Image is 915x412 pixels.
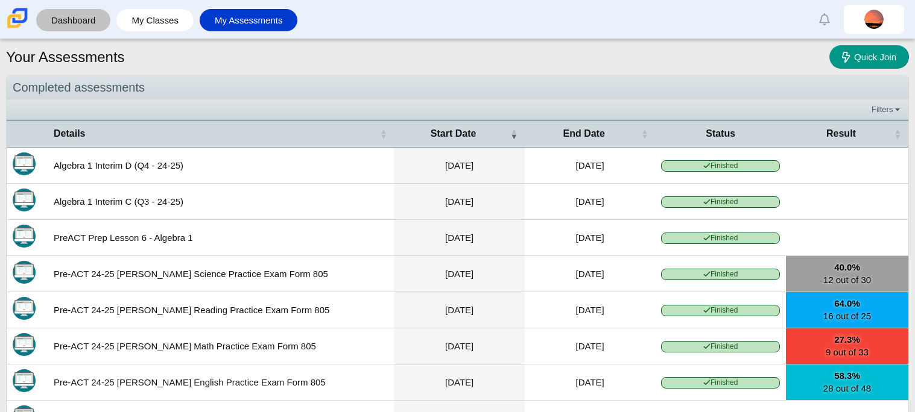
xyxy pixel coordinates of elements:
a: 58.3%28 out of 48 [786,364,908,400]
a: Carmen School of Science & Technology [5,22,30,33]
img: Itembank [13,261,36,284]
td: Algebra 1 Interim C (Q3 - 24-25) [48,184,394,220]
a: Dashboard [42,9,104,31]
img: Itembank [13,369,36,392]
td: Pre-ACT 24-25 [PERSON_NAME] English Practice Exam Form 805 [48,364,394,401]
a: 64.0%16 out of 25 [786,292,908,328]
span: Details [54,128,85,139]
span: Finished [661,233,780,244]
span: Status [706,128,735,139]
td: Pre-ACT 24-25 [PERSON_NAME] Reading Practice Exam Form 805 [48,292,394,328]
span: Quick Join [854,52,896,62]
td: Algebra 1 Interim D (Q4 - 24-25) [48,148,394,184]
a: 27.3%9 out of 33 [786,328,908,364]
time: Jan 31, 2025 at 12:04 PM [576,269,604,279]
span: Finished [661,341,780,352]
a: My Assessments [206,9,292,31]
span: Finished [661,305,780,316]
time: Jan 31, 2025 at 11:25 AM [576,305,604,315]
img: Itembank [13,225,36,248]
span: Finished [661,269,780,280]
time: Mar 10, 2025 at 1:48 PM [445,233,473,243]
time: Jan 31, 2025 at 9:52 AM [445,341,473,351]
img: Itembank [13,189,36,211]
td: Pre-ACT 24-25 [PERSON_NAME] Math Practice Exam Form 805 [48,328,394,364]
img: Itembank [13,152,36,175]
a: Alerts [811,6,838,33]
span: Finished [661,160,780,172]
a: jazlynn.cerda.iLNIkg [844,5,904,34]
time: Mar 17, 2025 at 2:17 PM [576,196,604,207]
span: Finished [661,196,780,208]
b: 27.3% [792,333,902,346]
span: Result [826,128,856,139]
img: jazlynn.cerda.iLNIkg [864,10,884,29]
div: Completed assessments [7,75,908,100]
time: Jan 31, 2025 at 10:22 AM [576,341,604,351]
time: Jan 31, 2025 at 10:54 AM [445,305,473,315]
time: Jan 31, 2025 at 9:44 AM [576,377,604,387]
td: PreACT Prep Lesson 6 - Algebra 1 [48,220,394,256]
b: 40.0% [792,261,902,273]
a: My Classes [122,9,188,31]
a: Filters [869,104,905,116]
span: Finished [661,377,780,389]
img: Itembank [13,333,36,356]
span: End Date [563,128,605,139]
span: Details : Activate to sort [379,121,387,146]
td: Pre-ACT 24-25 [PERSON_NAME] Science Practice Exam Form 805 [48,256,394,292]
time: Mar 10, 2025 at 2:14 PM [576,233,604,243]
time: Jan 31, 2025 at 9:10 AM [445,377,473,387]
time: Jan 31, 2025 at 11:38 AM [445,269,473,279]
a: Quick Join [829,45,909,69]
a: 40.0%12 out of 30 [786,256,908,292]
span: Start Date : Activate to remove sorting [510,121,518,146]
time: Jun 11, 2025 at 11:13 AM [445,160,473,170]
time: Jun 11, 2025 at 11:34 AM [576,160,604,170]
time: Mar 17, 2025 at 1:53 PM [445,196,473,207]
span: End Date : Activate to sort [641,121,648,146]
b: 58.3% [792,369,902,382]
h1: Your Assessments [6,47,125,67]
img: Itembank [13,297,36,320]
img: Carmen School of Science & Technology [5,5,30,31]
span: Start Date [431,128,476,139]
b: 64.0% [792,297,902,310]
span: Result : Activate to sort [894,121,901,146]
